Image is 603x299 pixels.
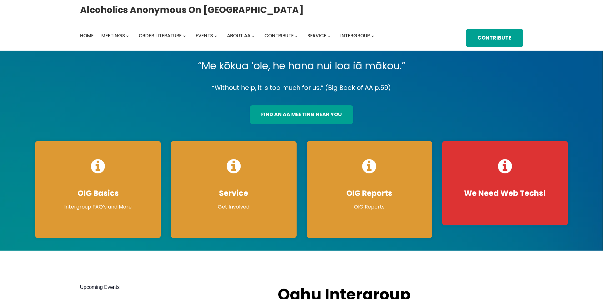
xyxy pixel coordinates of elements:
[196,32,213,39] span: Events
[252,34,254,37] button: About AA submenu
[196,31,213,40] a: Events
[183,34,186,37] button: Order Literature submenu
[264,32,294,39] span: Contribute
[340,31,370,40] a: Intergroup
[250,105,353,124] a: find an aa meeting near you
[126,34,129,37] button: Meetings submenu
[371,34,374,37] button: Intergroup submenu
[466,29,523,47] a: Contribute
[80,283,265,291] h2: Upcoming Events
[177,189,290,198] h4: Service
[101,31,125,40] a: Meetings
[80,31,376,40] nav: Intergroup
[214,34,217,37] button: Events submenu
[80,31,94,40] a: Home
[80,32,94,39] span: Home
[101,32,125,39] span: Meetings
[41,189,154,198] h4: OIG Basics
[177,203,290,211] p: Get Involved
[227,31,250,40] a: About AA
[30,82,573,93] p: “Without help, it is too much for us.” (Big Book of AA p.59)
[307,32,326,39] span: Service
[449,189,562,198] h4: We Need Web Techs!
[139,32,182,39] span: Order Literature
[328,34,330,37] button: Service submenu
[307,31,326,40] a: Service
[295,34,298,37] button: Contribute submenu
[30,57,573,75] p: “Me kōkua ‘ole, he hana nui loa iā mākou.”
[80,2,304,18] a: Alcoholics Anonymous on [GEOGRAPHIC_DATA]
[340,32,370,39] span: Intergroup
[313,189,426,198] h4: OIG Reports
[313,203,426,211] p: OIG Reports
[41,203,154,211] p: Intergroup FAQ’s and More
[264,31,294,40] a: Contribute
[227,32,250,39] span: About AA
